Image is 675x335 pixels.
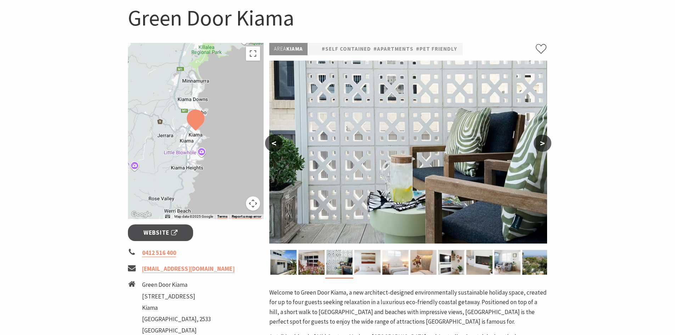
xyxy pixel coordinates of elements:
[217,214,227,219] a: Terms
[142,265,235,273] a: [EMAIL_ADDRESS][DOMAIN_NAME]
[246,196,260,211] button: Map camera controls
[142,249,176,257] a: 0412 516 400
[128,4,547,32] h1: Green Door Kiama
[174,214,213,218] span: Map data ©2025 Google
[142,280,211,290] li: Green Door Kiama
[142,303,211,313] li: Kiama
[142,314,211,324] li: [GEOGRAPHIC_DATA], 2533
[130,210,153,219] img: Google
[322,45,371,54] a: #Self Contained
[128,224,193,241] a: Website
[165,214,170,219] button: Keyboard shortcuts
[144,228,178,238] span: Website
[274,45,286,52] span: Area
[373,45,414,54] a: #Apartments
[142,292,211,301] li: [STREET_ADDRESS]
[265,135,283,152] button: <
[534,135,551,152] button: >
[269,43,308,55] p: Kiama
[232,214,261,219] a: Report a map error
[130,210,153,219] a: Open this area in Google Maps (opens a new window)
[269,288,547,326] p: Welcome to Green Door Kiama, a new architect-designed environmentally sustainable holiday space, ...
[246,46,260,61] button: Toggle fullscreen view
[416,45,457,54] a: #Pet Friendly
